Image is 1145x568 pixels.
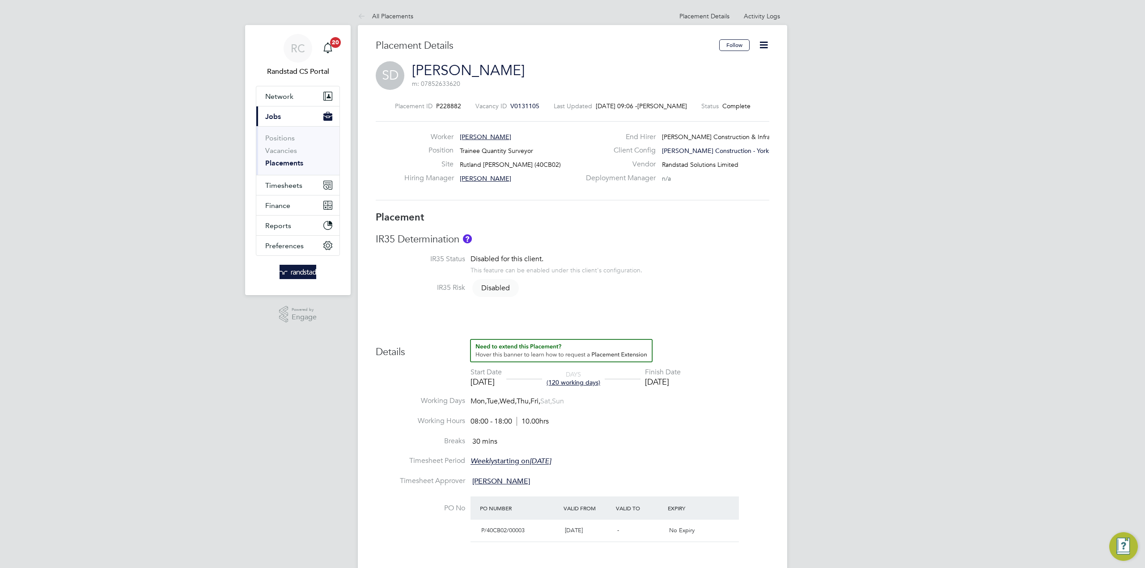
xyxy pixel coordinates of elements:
[471,417,549,426] div: 08:00 - 18:00
[376,476,465,486] label: Timesheet Approver
[256,195,339,215] button: Finance
[376,233,769,246] h3: IR35 Determination
[265,221,291,230] span: Reports
[245,25,351,295] nav: Main navigation
[471,254,543,263] span: Disabled for this client.
[256,86,339,106] button: Network
[472,477,530,486] span: [PERSON_NAME]
[395,102,433,110] label: Placement ID
[256,34,340,77] a: RCRandstad CS Portal
[404,174,454,183] label: Hiring Manager
[265,146,297,155] a: Vacancies
[645,377,681,387] div: [DATE]
[460,161,561,169] span: Rutland [PERSON_NAME] (40CB02)
[265,112,281,121] span: Jobs
[265,159,303,167] a: Placements
[645,368,681,377] div: Finish Date
[376,396,465,406] label: Working Days
[472,437,497,446] span: 30 mins
[280,265,317,279] img: randstad-logo-retina.png
[662,161,738,169] span: Randstad Solutions Limited
[376,416,465,426] label: Working Hours
[412,62,525,79] a: [PERSON_NAME]
[581,146,656,155] label: Client Config
[265,181,302,190] span: Timesheets
[358,12,413,20] a: All Placements
[542,370,605,386] div: DAYS
[256,126,339,175] div: Jobs
[554,102,592,110] label: Last Updated
[540,397,552,406] span: Sat,
[404,160,454,169] label: Site
[561,500,614,516] div: Valid From
[376,456,465,466] label: Timesheet Period
[265,92,293,101] span: Network
[412,80,460,88] span: m: 07852633620
[614,500,666,516] div: Valid To
[666,500,718,516] div: Expiry
[291,42,305,54] span: RC
[701,102,719,110] label: Status
[552,397,564,406] span: Sun
[662,174,671,182] span: n/a
[404,132,454,142] label: Worker
[617,526,619,534] span: -
[471,457,494,466] em: Weekly
[565,526,583,534] span: [DATE]
[460,133,511,141] span: [PERSON_NAME]
[376,39,712,52] h3: Placement Details
[669,526,695,534] span: No Expiry
[530,457,551,466] em: [DATE]
[471,368,502,377] div: Start Date
[487,397,500,406] span: Tue,
[530,397,540,406] span: Fri,
[256,236,339,255] button: Preferences
[265,134,295,142] a: Positions
[376,254,465,264] label: IR35 Status
[500,397,517,406] span: Wed,
[460,147,533,155] span: Trainee Quantity Surveyor
[471,457,551,466] span: starting on
[256,216,339,235] button: Reports
[1109,532,1138,561] button: Engage Resource Center
[662,147,781,155] span: [PERSON_NAME] Construction - Yorksh…
[478,500,561,516] div: PO Number
[471,397,487,406] span: Mon,
[376,283,465,292] label: IR35 Risk
[436,102,461,110] span: P228882
[292,306,317,314] span: Powered by
[319,34,337,63] a: 20
[471,377,502,387] div: [DATE]
[256,175,339,195] button: Timesheets
[722,102,751,110] span: Complete
[376,211,424,223] b: Placement
[481,526,525,534] span: P/40CB02/00003
[547,378,600,386] span: (120 working days)
[475,102,507,110] label: Vacancy ID
[510,102,539,110] span: V0131105
[265,201,290,210] span: Finance
[471,264,642,274] div: This feature can be enabled under this client's configuration.
[662,133,781,141] span: [PERSON_NAME] Construction & Infrast…
[679,12,729,20] a: Placement Details
[376,61,404,90] span: SD
[265,242,304,250] span: Preferences
[637,102,687,110] span: [PERSON_NAME]
[517,417,549,426] span: 10.00hrs
[472,279,519,297] span: Disabled
[581,160,656,169] label: Vendor
[256,265,340,279] a: Go to home page
[719,39,750,51] button: Follow
[256,106,339,126] button: Jobs
[460,174,511,182] span: [PERSON_NAME]
[744,12,780,20] a: Activity Logs
[256,66,340,77] span: Randstad CS Portal
[517,397,530,406] span: Thu,
[376,437,465,446] label: Breaks
[279,306,317,323] a: Powered byEngage
[376,339,769,359] h3: Details
[463,234,472,243] button: About IR35
[470,339,653,362] button: How to extend a Placement?
[581,174,656,183] label: Deployment Manager
[376,504,465,513] label: PO No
